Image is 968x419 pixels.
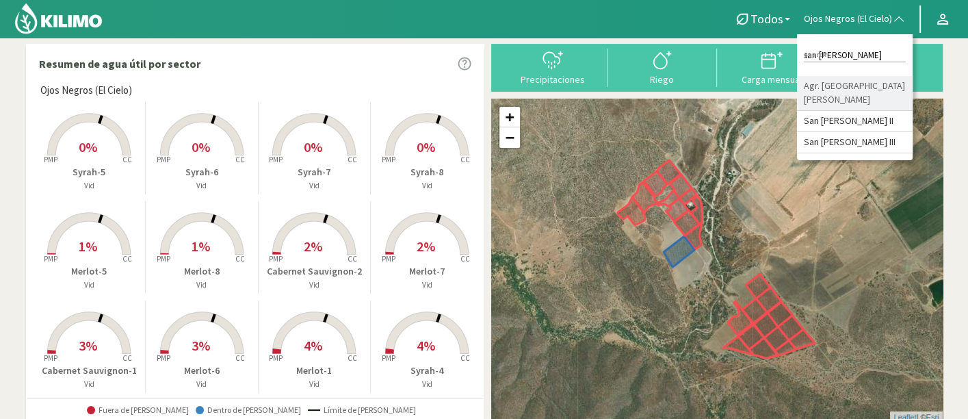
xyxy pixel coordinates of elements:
[750,12,783,26] span: Todos
[157,155,170,164] tspan: PMP
[797,132,913,153] li: San [PERSON_NAME] III
[499,107,520,127] a: Zoom in
[157,353,170,363] tspan: PMP
[269,254,283,264] tspan: PMP
[235,155,245,164] tspan: CC
[44,155,57,164] tspan: PMP
[417,138,435,155] span: 0%
[235,254,245,264] tspan: CC
[87,405,189,415] span: Fuera de [PERSON_NAME]
[498,49,607,85] button: Precipitaciones
[259,165,371,179] p: Syrah-7
[304,138,322,155] span: 0%
[371,264,484,279] p: Merlot-7
[146,264,258,279] p: Merlot-8
[721,75,822,84] div: Carga mensual
[34,264,146,279] p: Merlot-5
[797,4,913,34] button: Ojos Negros (El Cielo)
[192,138,210,155] span: 0%
[348,353,358,363] tspan: CC
[371,165,484,179] p: Syrah-8
[34,180,146,192] p: Vid
[146,379,258,390] p: Vid
[797,111,913,132] li: San [PERSON_NAME] II
[79,337,97,354] span: 3%
[371,379,484,390] p: Vid
[79,138,97,155] span: 0%
[461,254,471,264] tspan: CC
[123,155,133,164] tspan: CC
[146,180,258,192] p: Vid
[44,353,57,363] tspan: PMP
[34,379,146,390] p: Vid
[417,238,435,255] span: 2%
[499,127,520,148] a: Zoom out
[382,353,395,363] tspan: PMP
[123,353,133,363] tspan: CC
[259,264,371,279] p: Cabernet Sauvignon-2
[269,353,283,363] tspan: PMP
[40,83,132,99] span: Ojos Negros (El Cielo)
[417,337,435,354] span: 4%
[79,238,97,255] span: 1%
[259,180,371,192] p: Vid
[235,353,245,363] tspan: CC
[382,155,395,164] tspan: PMP
[717,49,826,85] button: Carga mensual
[157,254,170,264] tspan: PMP
[196,405,301,415] span: Dentro de [PERSON_NAME]
[461,155,471,164] tspan: CC
[461,353,471,363] tspan: CC
[34,279,146,291] p: Vid
[123,254,133,264] tspan: CC
[34,165,146,179] p: Syrah-5
[259,379,371,390] p: Vid
[146,279,258,291] p: Vid
[797,76,913,111] li: Agr. [GEOGRAPHIC_DATA][PERSON_NAME]
[308,405,416,415] span: Límite de [PERSON_NAME]
[14,2,103,35] img: Kilimo
[39,55,200,72] p: Resumen de agua útil por sector
[192,337,210,354] span: 3%
[259,364,371,378] p: Merlot-1
[371,180,484,192] p: Vid
[348,155,358,164] tspan: CC
[34,364,146,378] p: Cabernet Sauvignon-1
[382,254,395,264] tspan: PMP
[371,279,484,291] p: Vid
[607,49,717,85] button: Riego
[348,254,358,264] tspan: CC
[269,155,283,164] tspan: PMP
[502,75,603,84] div: Precipitaciones
[804,12,892,26] span: Ojos Negros (El Cielo)
[146,364,258,378] p: Merlot-6
[304,238,322,255] span: 2%
[259,279,371,291] p: Vid
[371,364,484,378] p: Syrah-4
[612,75,713,84] div: Riego
[146,165,258,179] p: Syrah-6
[44,254,57,264] tspan: PMP
[192,238,210,255] span: 1%
[304,337,322,354] span: 4%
